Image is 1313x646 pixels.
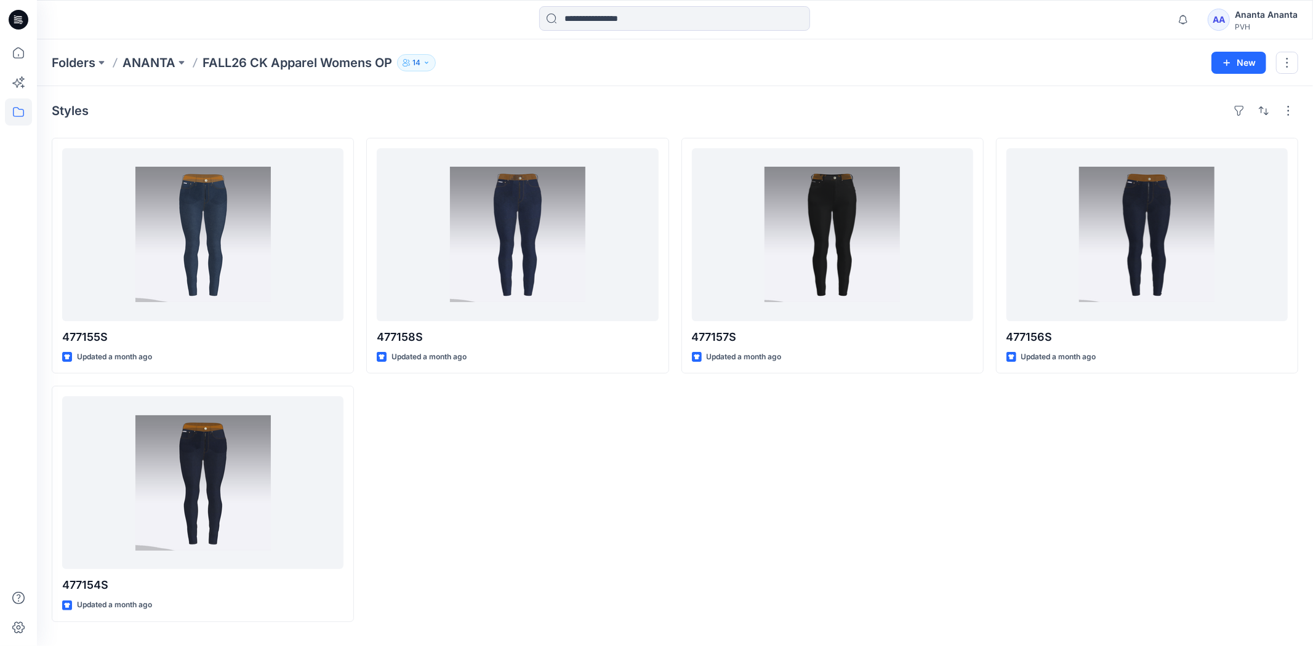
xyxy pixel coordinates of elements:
h4: Styles [52,103,89,118]
p: 477156S [1006,329,1288,346]
div: Ananta Ananta [1235,7,1298,22]
p: Updated a month ago [77,351,152,364]
p: Updated a month ago [391,351,467,364]
button: 14 [397,54,436,71]
a: 477158S [377,148,658,321]
p: Updated a month ago [77,599,152,612]
a: 477155S [62,148,343,321]
p: 477157S [692,329,973,346]
p: 477158S [377,329,658,346]
p: Updated a month ago [707,351,782,364]
a: 477154S [62,396,343,569]
p: Updated a month ago [1021,351,1096,364]
button: New [1211,52,1266,74]
a: Folders [52,54,95,71]
p: 477155S [62,329,343,346]
p: FALL26 CK Apparel Womens OP [203,54,392,71]
div: AA [1208,9,1230,31]
a: ANANTA [122,54,175,71]
a: 477156S [1006,148,1288,321]
div: PVH [1235,22,1298,31]
p: 477154S [62,576,343,594]
a: 477157S [692,148,973,321]
p: 14 [412,56,420,70]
